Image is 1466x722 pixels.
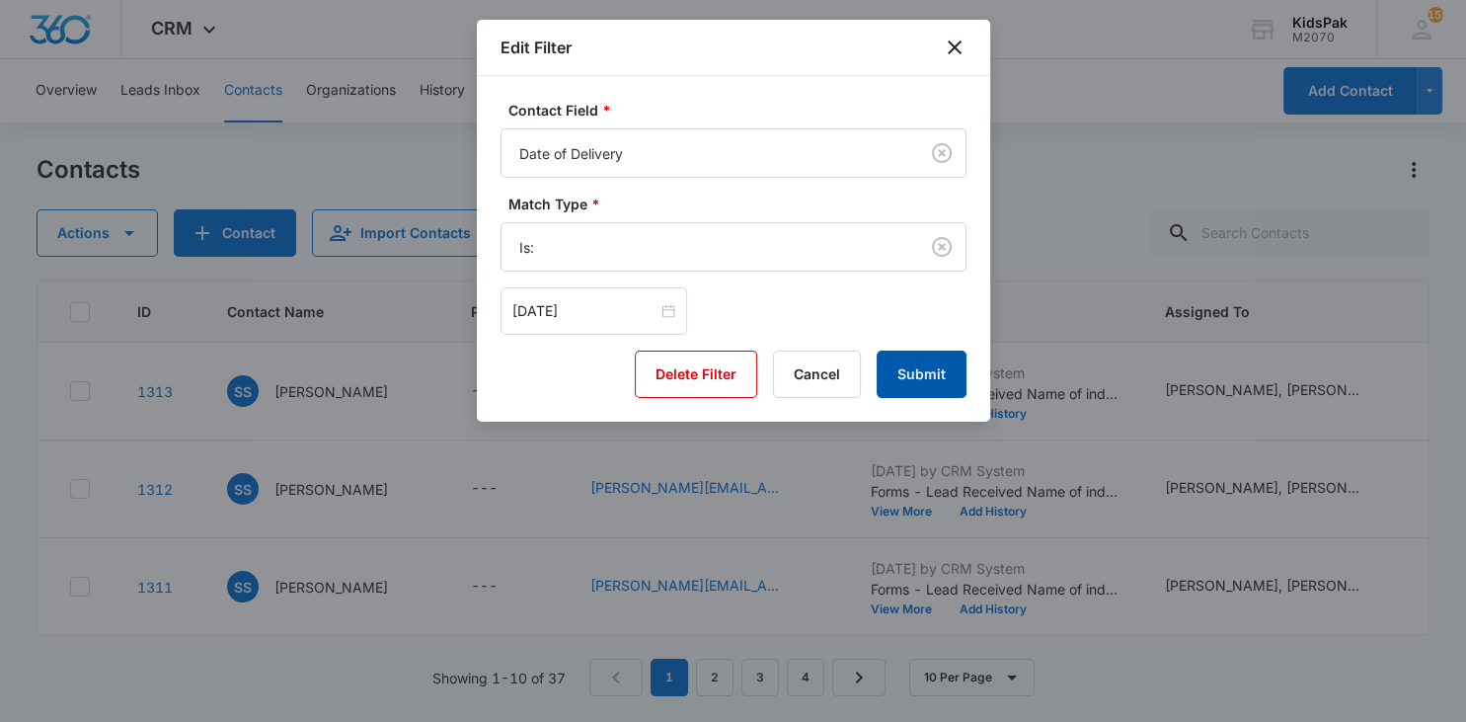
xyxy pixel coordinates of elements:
[926,231,958,263] button: Clear
[773,351,861,398] button: Cancel
[635,351,757,398] button: Delete Filter
[877,351,966,398] button: Submit
[508,100,974,120] label: Contact Field
[501,36,572,59] h1: Edit Filter
[508,194,974,214] label: Match Type
[943,36,966,59] button: close
[926,137,958,169] button: Clear
[512,300,657,322] input: Sep 10, 2025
